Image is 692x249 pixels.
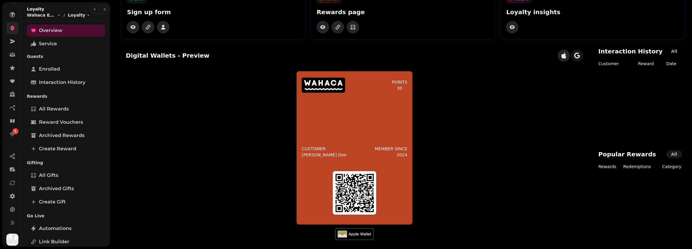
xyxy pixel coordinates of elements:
[27,143,105,155] a: Create reward
[68,12,90,18] button: Loyalty
[392,79,408,85] p: points
[593,60,638,69] th: Customer
[397,85,402,91] p: 30
[27,222,105,235] a: Automations
[27,51,105,62] p: Guests
[39,172,58,179] span: All Gifts
[335,174,374,212] img: qr-code.png
[397,152,408,158] p: 2024
[598,150,656,158] h2: Popular Rewards
[27,129,105,142] a: Archived Rewards
[317,8,489,16] p: Rewards page
[39,40,57,47] span: Service
[39,105,69,113] span: All Rewards
[126,51,209,60] h2: Digital Wallets - Preview
[27,183,105,195] a: Archived Gifts
[666,60,684,69] th: Date
[39,132,84,139] span: Archived Rewards
[27,24,105,37] a: Overview
[27,116,105,128] a: Reward Vouchers
[638,60,666,69] th: Reward
[27,12,56,18] span: Wahaca Edinburgh
[39,185,74,192] span: Archived Gifts
[39,119,83,126] span: Reward Vouchers
[127,8,299,16] p: Sign up form
[27,157,105,168] p: Gifting
[659,163,684,172] th: Category
[39,198,66,206] span: Create Gift
[671,152,677,156] span: All
[27,103,105,115] a: All Rewards
[27,196,105,208] a: Create Gift
[39,225,71,232] span: Automations
[6,234,18,246] img: User avatar
[27,38,105,50] a: Service
[506,8,678,16] p: Loyalty insights
[302,152,347,158] p: [PERSON_NAME] Doe
[39,145,76,152] span: Create reward
[666,47,682,55] button: All
[14,129,16,133] span: 1
[39,65,60,73] span: Enrolled
[27,91,105,102] p: Rewards
[335,228,374,240] img: apple wallet
[671,49,677,53] span: All
[27,210,105,221] p: Go Live
[27,236,105,248] a: Link Builder
[666,150,682,158] button: All
[27,6,90,12] h2: Loyalty
[593,163,623,172] th: Rewards
[304,80,343,90] img: header
[39,79,85,86] span: Interaction History
[623,163,659,172] th: Redemptions
[27,12,90,18] nav: breadcrumb
[39,238,69,245] span: Link Builder
[5,234,20,246] button: User avatar
[598,47,662,56] h2: Interaction History
[302,146,347,152] p: Customer
[39,27,62,34] span: Overview
[27,12,61,18] button: Wahaca Edinburgh
[6,128,18,140] a: 1
[27,63,105,75] a: Enrolled
[27,169,105,181] a: All Gifts
[375,146,407,152] p: Member since
[27,76,105,88] a: Interaction History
